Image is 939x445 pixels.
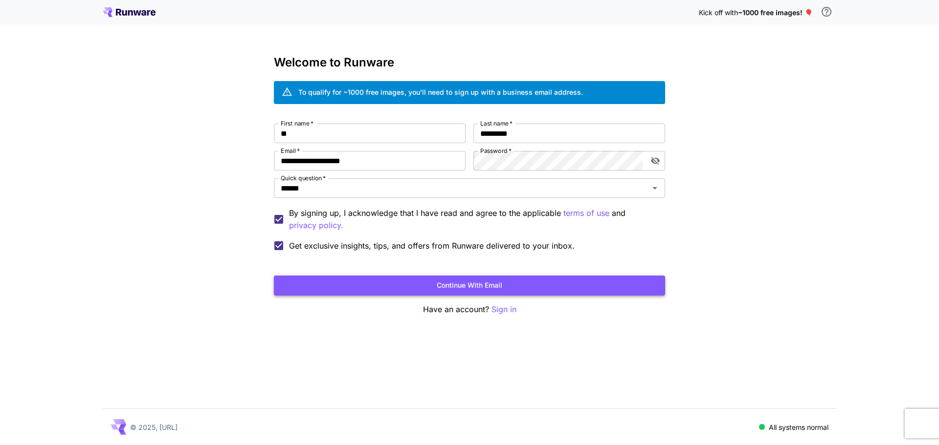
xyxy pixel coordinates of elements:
label: Last name [480,119,513,127]
div: To qualify for ~1000 free images, you’ll need to sign up with a business email address. [298,87,583,97]
label: Email [281,147,300,155]
button: By signing up, I acknowledge that I have read and agree to the applicable terms of use and [289,219,343,232]
p: © 2025, [URL] [130,422,178,432]
h3: Welcome to Runware [274,56,665,69]
p: Have an account? [274,303,665,316]
label: Quick question [281,174,326,182]
span: Kick off with [699,8,738,17]
button: Sign in [492,303,516,316]
button: Continue with email [274,275,665,296]
span: Get exclusive insights, tips, and offers from Runware delivered to your inbox. [289,240,575,252]
span: ~1000 free images! 🎈 [738,8,813,17]
button: In order to qualify for free credit, you need to sign up with a business email address and click ... [817,2,836,21]
label: First name [281,119,313,127]
p: privacy policy. [289,219,343,232]
button: By signing up, I acknowledge that I have read and agree to the applicable and privacy policy. [563,207,609,219]
button: Open [648,181,662,195]
p: By signing up, I acknowledge that I have read and agree to the applicable and [289,207,657,232]
p: terms of use [563,207,609,219]
button: toggle password visibility [647,152,664,170]
label: Password [480,147,512,155]
p: All systems normal [769,422,828,432]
